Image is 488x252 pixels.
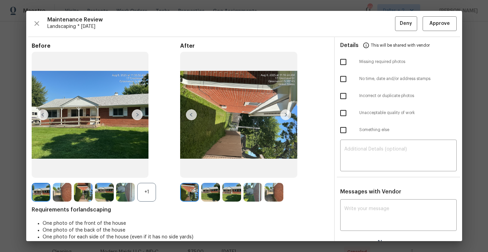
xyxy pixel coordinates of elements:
[43,227,329,234] li: One photo of the back of the house
[335,105,462,122] div: Unacceptable quality of work
[395,16,417,31] button: Deny
[359,59,457,65] span: Missing required photos
[429,19,450,28] span: Approve
[186,109,197,120] img: left-chevron-button-url
[43,220,329,227] li: One photo of the front of the house
[137,183,156,202] div: +1
[400,19,412,28] span: Deny
[47,23,395,30] span: Landscaping * [DATE]
[280,109,291,120] img: right-chevron-button-url
[47,16,395,23] span: Maintenance Review
[37,109,48,120] img: left-chevron-button-url
[378,239,419,246] h4: No messages
[359,127,457,133] span: Something else
[359,93,457,99] span: Incorrect or duplicate photos
[335,122,462,139] div: Something else
[335,88,462,105] div: Incorrect or duplicate photos
[180,43,329,49] span: After
[32,206,329,213] span: Requirements for landscaping
[359,110,457,116] span: Unacceptable quality of work
[335,53,462,70] div: Missing required photos
[132,109,143,120] img: right-chevron-button-url
[423,16,457,31] button: Approve
[335,70,462,88] div: No time, date and/or address stamps
[340,37,359,53] span: Details
[43,234,329,240] li: One photo for each side of the house (even if it has no side yards)
[32,43,180,49] span: Before
[340,189,401,194] span: Messages with Vendor
[371,37,430,53] span: This will be shared with vendor
[359,76,457,82] span: No time, date and/or address stamps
